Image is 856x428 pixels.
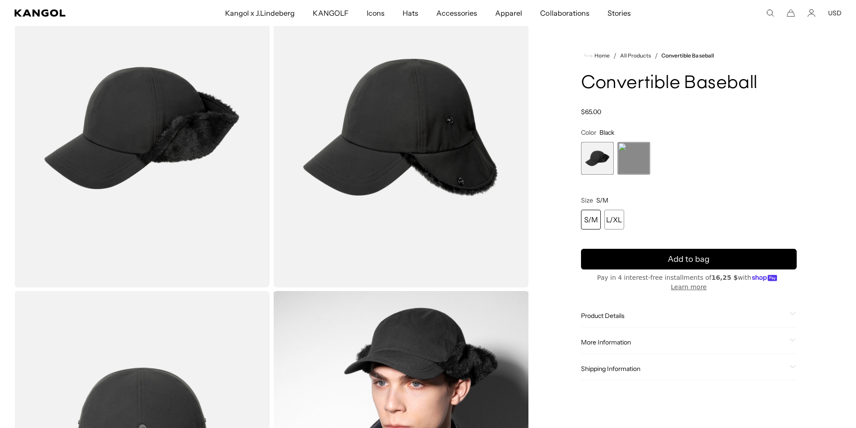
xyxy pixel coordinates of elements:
[661,53,714,59] a: Convertible Baseball
[610,50,616,61] li: /
[651,50,658,61] li: /
[585,52,610,60] a: Home
[807,9,816,17] a: Account
[581,249,797,269] button: Add to bag
[766,9,774,17] summary: Search here
[581,365,786,373] span: Shipping Information
[668,253,710,265] span: Add to bag
[593,53,610,59] span: Home
[581,210,601,229] div: S/M
[604,210,624,229] div: L/XL
[581,108,601,116] span: $65.00
[581,312,786,320] span: Product Details
[581,142,614,175] label: Black
[620,53,651,59] a: All Products
[787,9,795,17] button: Cart
[581,74,797,93] h1: Convertible Baseball
[599,128,614,137] span: Black
[14,9,149,17] a: Kangol
[596,196,608,204] span: S/M
[581,142,614,175] div: 1 of 2
[581,196,593,204] span: Size
[581,50,797,61] nav: breadcrumbs
[581,128,596,137] span: Color
[828,9,842,17] button: USD
[581,338,786,346] span: More Information
[617,142,650,175] label: Rustic Caramel
[617,142,650,175] div: 2 of 2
